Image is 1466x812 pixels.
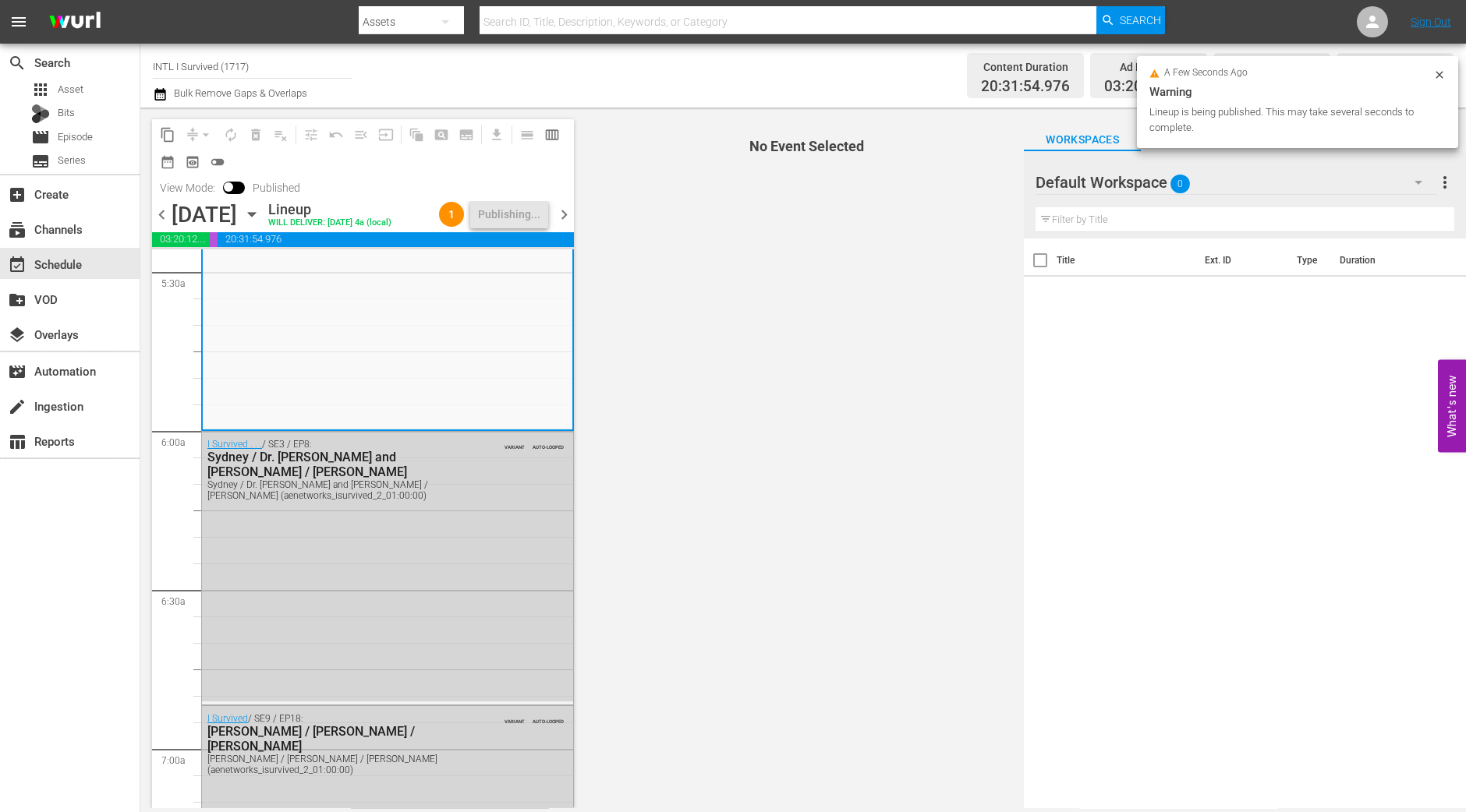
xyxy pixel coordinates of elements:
[268,122,293,147] span: Clear Lineup
[207,754,491,775] div: [PERSON_NAME] / [PERSON_NAME] / [PERSON_NAME] (aenetworks_isurvived_2_01:00:00)
[210,154,225,170] span: toggle_off
[58,153,86,168] span: Series
[160,154,175,170] span: date_range_outlined
[8,432,27,451] span: Reports
[439,208,464,221] span: 1
[1149,83,1446,101] div: Warning
[8,54,27,72] span: Search
[8,291,27,309] span: VOD
[185,154,200,170] span: preview_outlined
[1164,67,1248,79] span: a few seconds ago
[1104,56,1193,78] div: Ad Duration
[210,231,218,247] span: 00:07:53.052
[533,711,564,724] span: AUTO-LOOPED
[8,326,27,344] span: Overlays
[180,150,205,175] span: View Backup
[540,122,565,147] span: Week Calendar View
[172,87,307,99] span: Bulk Remove Gaps & Overlaps
[8,362,27,381] span: Automation
[1170,168,1190,200] span: 0
[58,129,93,145] span: Episode
[324,122,349,147] span: Revert to Primary Episode
[268,201,391,218] div: Lineup
[470,200,548,228] button: Publishing...
[8,397,27,416] span: Ingestion
[1036,161,1437,204] div: Default Workspace
[207,713,248,724] a: I Survived
[152,205,172,224] span: chevron_left
[172,202,237,228] div: [DATE]
[1104,78,1193,96] span: 03:20:12.800
[554,205,574,224] span: chevron_right
[155,150,180,175] span: Month Calendar View
[1120,6,1161,34] span: Search
[31,104,50,123] div: Bits
[31,128,50,147] span: movie
[207,439,491,501] div: / SE3 / EP8:
[152,231,210,247] span: 03:20:12.800
[37,4,112,41] img: ans4CAIJ8jUAAAAAAAAAAAAAAAAAAAAAAAAgQb4GAAAAAAAAAAAAAAAAAAAAAAAAJMjXAAAAAAAAAAAAAAAAAAAAAAAAgAT5G...
[1057,238,1195,282] th: Title
[454,122,479,147] span: Create Series Block
[1330,238,1424,282] th: Duration
[1149,104,1429,136] div: Lineup is being published. This may take several seconds to complete.
[152,182,223,194] span: View Mode:
[505,711,525,724] span: VARIANT
[218,122,243,147] span: Loop Content
[606,139,1009,154] h4: No Event Selected
[8,256,27,274] span: Schedule
[1287,238,1330,282] th: Type
[31,152,50,171] span: Series
[981,56,1070,78] div: Content Duration
[544,127,560,143] span: calendar_view_week_outlined
[58,105,75,121] span: Bits
[374,122,398,147] span: Update Metadata from Key Asset
[1411,16,1451,28] a: Sign Out
[58,82,83,97] span: Asset
[1438,360,1466,453] button: Open Feedback Widget
[207,713,491,775] div: / SE9 / EP18:
[533,437,564,450] span: AUTO-LOOPED
[205,150,230,175] span: 24 hours Lineup View is OFF
[1096,6,1165,34] button: Search
[31,80,50,99] span: Asset
[505,437,525,450] span: VARIANT
[243,122,268,147] span: Select an event to delete
[9,12,28,31] span: menu
[8,185,27,204] span: Create
[268,218,391,228] div: WILL DELIVER: [DATE] 4a (local)
[478,200,540,228] div: Publishing...
[207,439,262,450] a: I Survived . . .
[180,122,218,147] span: Remove Gaps & Overlaps
[1436,164,1454,201] button: more_vert
[207,450,491,479] div: Sydney / Dr. [PERSON_NAME] and [PERSON_NAME] / [PERSON_NAME]
[160,127,175,143] span: content_copy
[1436,173,1454,192] span: more_vert
[223,182,234,192] span: Toggle to switch from Published to Draft view.
[207,479,491,501] div: Sydney / Dr. [PERSON_NAME] and [PERSON_NAME] / [PERSON_NAME] (aenetworks_isurvived_2_01:00:00)
[1195,238,1287,282] th: Ext. ID
[293,119,324,150] span: Customize Events
[981,78,1070,96] span: 20:31:54.976
[218,231,573,247] span: 20:31:54.976
[8,221,27,239] span: Channels
[245,182,308,194] span: Published
[1024,130,1141,150] span: Workspaces
[207,724,491,754] div: [PERSON_NAME] / [PERSON_NAME] / [PERSON_NAME]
